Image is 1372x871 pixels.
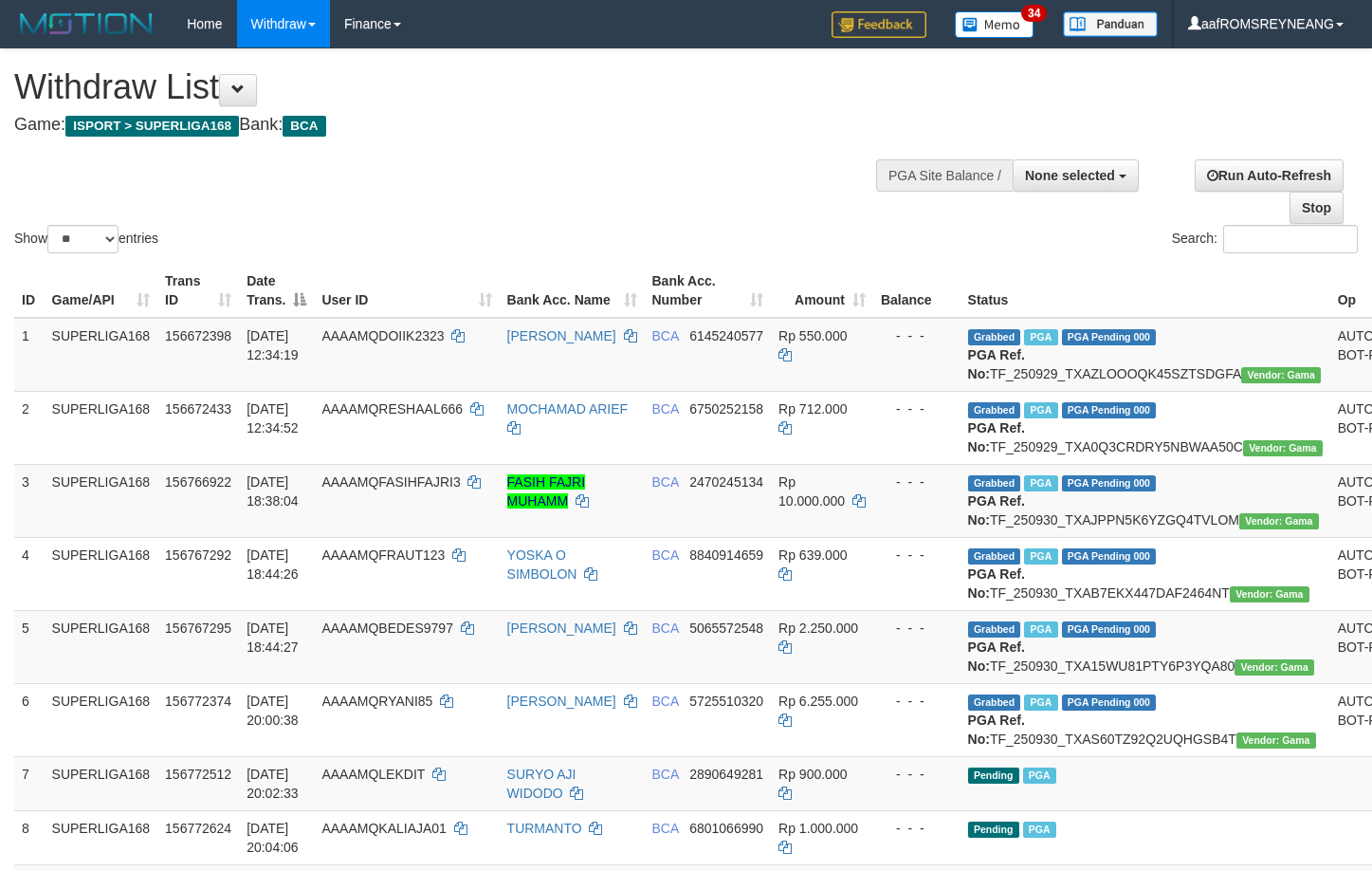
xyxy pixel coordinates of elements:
span: ISPORT > SUPERLIGA168 [65,116,239,137]
th: Date Trans.: activate to sort column descending [239,264,314,318]
span: AAAAMQRYANI85 [321,694,432,709]
td: TF_250930_TXA15WU81PTY6P3YQA80 [960,610,1330,683]
th: Trans ID: activate to sort column ascending [157,264,239,318]
th: Bank Acc. Number: activate to sort column ascending [645,264,772,318]
span: Pending [968,768,1019,784]
span: AAAAMQBEDES9797 [321,621,453,636]
span: 156767295 [165,621,231,636]
td: TF_250929_TXAZLOOOQK45SZTSDGFA [960,318,1330,392]
span: [DATE] 18:44:27 [247,621,299,655]
td: 4 [14,537,45,610]
span: 156672398 [165,328,231,343]
span: PGA Pending [1062,402,1157,418]
span: Rp 639.000 [778,547,847,563]
span: Vendor URL: https://trx31.1velocity.biz [1239,513,1319,529]
td: 1 [14,318,45,392]
b: PGA Ref. No: [968,639,1025,674]
span: Marked by aafsoycanthlai [1024,402,1057,418]
span: PGA Pending [1062,329,1157,345]
span: [DATE] 12:34:52 [247,401,299,435]
td: 3 [14,464,45,537]
span: BCA [652,401,679,417]
span: Grabbed [968,621,1021,638]
a: SURYO AJI WIDODO [507,767,576,801]
a: Run Auto-Refresh [1195,159,1344,192]
span: BCA [652,474,679,490]
td: SUPERLIGA168 [45,391,158,464]
td: 7 [14,756,45,810]
span: Copy 2890649281 to clipboard [689,767,763,782]
a: [PERSON_NAME] [507,694,616,709]
span: AAAAMQLEKDIT [321,767,425,782]
b: PGA Ref. No: [968,493,1025,528]
span: [DATE] 18:38:04 [247,474,299,509]
img: Feedback.jpg [832,11,926,38]
td: SUPERLIGA168 [45,683,158,756]
span: Rp 2.250.000 [778,621,858,636]
input: Search: [1223,225,1358,253]
span: Pending [968,822,1019,838]
td: 6 [14,683,45,756]
span: Rp 900.000 [778,767,847,782]
a: [PERSON_NAME] [507,328,616,343]
span: Grabbed [968,475,1021,491]
span: [DATE] 18:44:26 [247,547,299,582]
span: PGA Pending [1062,621,1157,638]
span: 156767292 [165,547,231,563]
span: 156772512 [165,767,231,782]
td: SUPERLIGA168 [45,537,158,610]
a: Stop [1290,192,1344,224]
span: Rp 10.000.000 [778,474,845,509]
th: Balance [873,264,960,318]
span: Marked by aafsoycanthlai [1024,329,1057,345]
h1: Withdraw List [14,68,896,106]
span: [DATE] 20:00:38 [247,694,299,728]
a: YOSKA O SIMBOLON [507,547,577,582]
a: [PERSON_NAME] [507,621,616,636]
span: BCA [652,694,679,709]
span: BCA [652,621,679,636]
div: - - - [881,765,953,784]
span: [DATE] 20:04:06 [247,821,299,855]
b: PGA Ref. No: [968,347,1025,381]
span: 156766922 [165,474,231,490]
span: AAAAMQFRAUT123 [321,547,445,563]
span: PGA Pending [1062,475,1157,491]
span: Rp 1.000.000 [778,821,858,836]
span: PGA Pending [1062,548,1157,565]
td: 2 [14,391,45,464]
img: MOTION_logo.png [14,9,158,38]
span: [DATE] 12:34:19 [247,328,299,362]
td: SUPERLIGA168 [45,756,158,810]
span: Grabbed [968,402,1021,418]
label: Search: [1172,225,1358,253]
th: Amount: activate to sort column ascending [771,264,873,318]
span: 156772374 [165,694,231,709]
td: 5 [14,610,45,683]
span: Grabbed [968,695,1021,711]
td: SUPERLIGA168 [45,810,158,864]
span: Vendor URL: https://trx31.1velocity.biz [1235,659,1314,676]
a: TURMANTO [507,821,582,836]
div: - - - [881,399,953,418]
span: Marked by aafsoumeymey [1023,822,1056,838]
span: 156672433 [165,401,231,417]
span: Marked by aafsoycanthlai [1024,621,1057,638]
span: BCA [283,116,325,137]
span: Copy 5725510320 to clipboard [689,694,763,709]
div: - - - [881,326,953,345]
span: Copy 5065572548 to clipboard [689,621,763,636]
div: - - - [881,692,953,711]
b: PGA Ref. No: [968,713,1025,747]
span: Rp 550.000 [778,328,847,343]
th: User ID: activate to sort column ascending [314,264,499,318]
span: Marked by aafsoumeymey [1023,768,1056,784]
label: Show entries [14,225,158,253]
td: TF_250930_TXAS60TZ92Q2UQHGSB4T [960,683,1330,756]
span: PGA Pending [1062,695,1157,711]
div: PGA Site Balance / [876,159,1013,192]
b: PGA Ref. No: [968,566,1025,601]
span: Marked by aafsoycanthlai [1024,695,1057,711]
td: TF_250930_TXAB7EKX447DAF2464NT [960,537,1330,610]
span: AAAAMQRESHAAL666 [321,401,463,417]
